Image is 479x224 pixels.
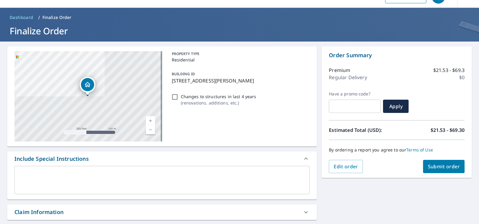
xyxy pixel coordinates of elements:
[172,77,307,84] p: [STREET_ADDRESS][PERSON_NAME]
[329,126,397,134] p: Estimated Total (USD):
[7,25,472,37] h1: Finalize Order
[334,163,358,170] span: Edit order
[38,14,40,21] li: /
[428,163,460,170] span: Submit order
[7,151,317,166] div: Include Special Instructions
[329,51,465,59] p: Order Summary
[329,74,367,81] p: Regular Delivery
[42,14,72,20] p: Finalize Order
[329,147,465,153] p: By ordering a report you agree to our
[383,100,409,113] button: Apply
[181,100,256,106] p: ( renovations, additions, etc. )
[431,126,465,134] p: $21.53 - $69.30
[14,155,89,163] div: Include Special Instructions
[329,160,363,173] button: Edit order
[172,71,195,76] p: BUILDING ID
[172,57,307,63] p: Residential
[80,77,95,95] div: Dropped pin, building 1, Residential property, 952 Blackberry Ln Saint Johns, FL 32259
[406,147,433,153] a: Terms of Use
[172,51,307,57] p: PROPERTY TYPE
[329,67,350,74] p: Premium
[423,160,465,173] button: Submit order
[10,14,33,20] span: Dashboard
[181,93,256,100] p: Changes to structures in last 4 years
[329,91,381,97] label: Have a promo code?
[388,103,404,110] span: Apply
[146,125,155,134] a: Current Level 17, Zoom Out
[14,208,63,216] div: Claim Information
[459,74,465,81] p: $0
[7,13,36,22] a: Dashboard
[433,67,465,74] p: $21.53 - $69.3
[7,13,472,22] nav: breadcrumb
[7,204,317,220] div: Claim Information
[146,116,155,125] a: Current Level 17, Zoom In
